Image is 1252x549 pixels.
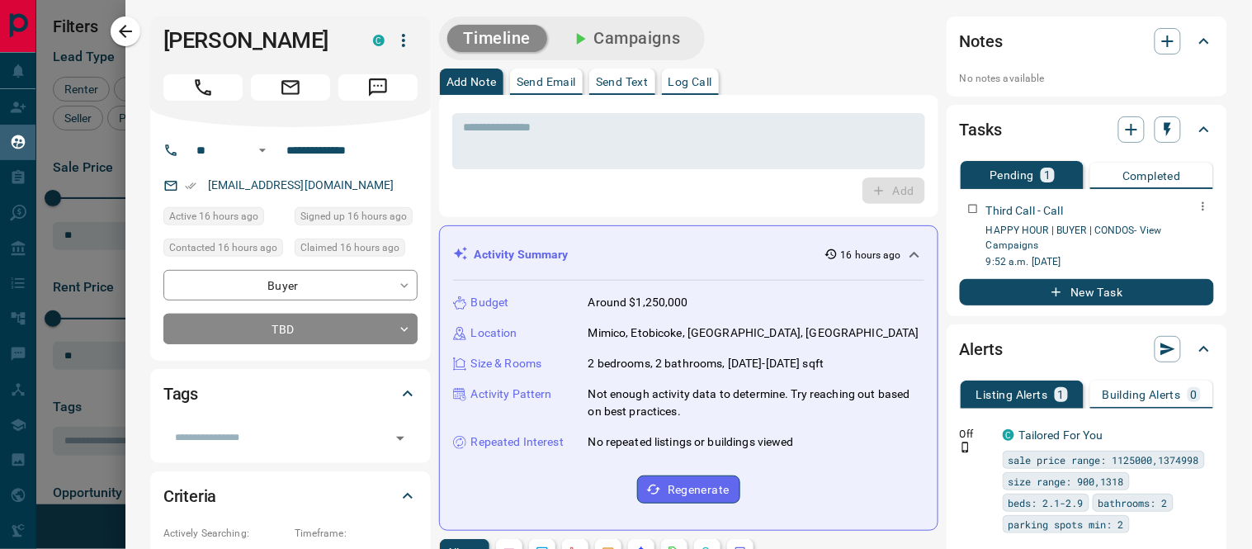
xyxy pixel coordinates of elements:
[1009,473,1124,490] span: size range: 900,1318
[986,254,1214,269] p: 9:52 a.m. [DATE]
[169,239,277,256] span: Contacted 16 hours ago
[163,207,286,230] div: Tue Oct 14 2025
[163,74,243,101] span: Call
[1009,452,1199,468] span: sale price range: 1125000,1374998
[185,180,196,192] svg: Email Verified
[976,389,1048,400] p: Listing Alerts
[960,21,1214,61] div: Notes
[986,202,1063,220] p: Third Call - Call
[163,483,217,509] h2: Criteria
[960,28,1003,54] h2: Notes
[990,169,1034,181] p: Pending
[295,526,418,541] p: Timeframe:
[596,76,649,88] p: Send Text
[986,225,1162,251] a: HAPPY HOUR | BUYER | CONDOS- View Campaigns
[960,329,1214,369] div: Alerts
[163,526,286,541] p: Actively Searching:
[960,427,993,442] p: Off
[471,433,564,451] p: Repeated Interest
[669,76,712,88] p: Log Call
[1098,495,1168,511] span: bathrooms: 2
[517,76,576,88] p: Send Email
[960,110,1214,149] div: Tasks
[1044,169,1051,181] p: 1
[163,27,348,54] h1: [PERSON_NAME]
[1009,516,1124,532] span: parking spots min: 2
[1003,429,1014,441] div: condos.ca
[1009,495,1084,511] span: beds: 2.1-2.9
[453,239,924,270] div: Activity Summary16 hours ago
[169,208,258,225] span: Active 16 hours ago
[475,246,569,263] p: Activity Summary
[1191,389,1198,400] p: 0
[338,74,418,101] span: Message
[295,207,418,230] div: Tue Oct 14 2025
[1058,389,1065,400] p: 1
[588,294,688,311] p: Around $1,250,000
[163,381,198,407] h2: Tags
[1103,389,1181,400] p: Building Alerts
[960,71,1214,86] p: No notes available
[389,427,412,450] button: Open
[446,76,497,88] p: Add Note
[960,442,971,453] svg: Push Notification Only
[588,324,919,342] p: Mimico, Etobicoke, [GEOGRAPHIC_DATA], [GEOGRAPHIC_DATA]
[300,239,399,256] span: Claimed 16 hours ago
[588,386,924,420] p: Not enough activity data to determine. Try reaching out based on best practices.
[163,476,418,516] div: Criteria
[447,25,548,52] button: Timeline
[471,294,509,311] p: Budget
[960,336,1003,362] h2: Alerts
[251,74,330,101] span: Email
[163,374,418,414] div: Tags
[637,476,740,504] button: Regenerate
[163,314,418,344] div: TBD
[1019,428,1103,442] a: Tailored For You
[588,355,824,372] p: 2 bedrooms, 2 bathrooms, [DATE]-[DATE] sqft
[295,239,418,262] div: Tue Oct 14 2025
[253,140,272,160] button: Open
[588,433,794,451] p: No repeated listings or buildings viewed
[960,116,1002,143] h2: Tasks
[163,270,418,301] div: Buyer
[208,178,394,192] a: [EMAIL_ADDRESS][DOMAIN_NAME]
[471,355,542,372] p: Size & Rooms
[163,239,286,262] div: Tue Oct 14 2025
[554,25,697,52] button: Campaigns
[1122,170,1181,182] p: Completed
[373,35,385,46] div: condos.ca
[960,279,1214,305] button: New Task
[471,324,517,342] p: Location
[471,386,552,403] p: Activity Pattern
[300,208,407,225] span: Signed up 16 hours ago
[841,248,901,263] p: 16 hours ago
